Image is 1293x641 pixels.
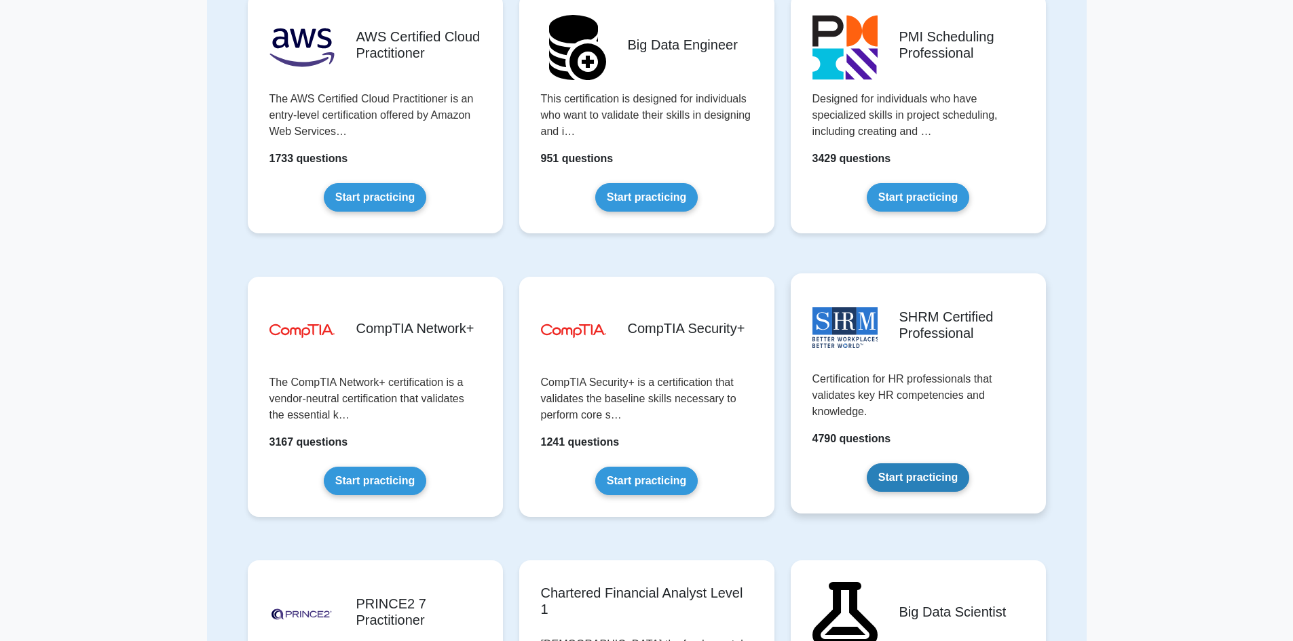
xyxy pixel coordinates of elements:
[595,467,698,495] a: Start practicing
[324,183,426,212] a: Start practicing
[324,467,426,495] a: Start practicing
[867,463,969,492] a: Start practicing
[595,183,698,212] a: Start practicing
[867,183,969,212] a: Start practicing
